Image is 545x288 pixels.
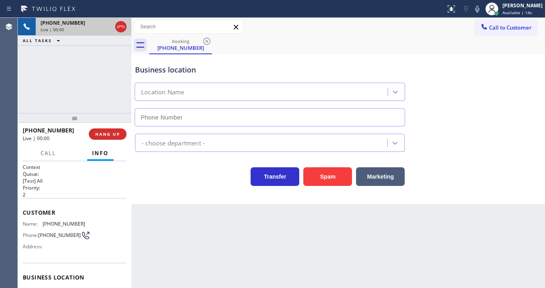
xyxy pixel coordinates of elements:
span: ALL TASKS [23,38,52,43]
button: Marketing [356,167,405,186]
span: Live | 00:00 [23,135,49,142]
span: [PHONE_NUMBER] [41,19,85,26]
div: Location Name [141,87,185,97]
p: [Test] All [23,177,127,184]
div: Business location [135,64,405,75]
button: HANG UP [89,128,127,140]
span: Customer [23,209,127,216]
button: Spam [303,167,352,186]
span: [PHONE_NUMBER] [38,232,81,238]
span: [PHONE_NUMBER] [23,126,74,134]
span: HANG UP [95,131,120,137]
div: booking [150,38,211,44]
span: Address: [23,243,44,250]
span: Name: [23,221,43,227]
h1: Context [23,164,127,171]
span: Live | 00:00 [41,27,64,32]
span: Business location [23,273,127,281]
button: ALL TASKS [18,36,68,45]
span: [PHONE_NUMBER] [43,221,85,227]
span: Phone: [23,232,38,238]
div: [PERSON_NAME] [502,2,543,9]
h2: Queue: [23,171,127,177]
p: 2 [23,191,127,198]
input: Phone Number [135,108,405,126]
button: Call to Customer [475,20,537,35]
h2: Priority: [23,184,127,191]
button: Call [36,145,61,161]
div: (973) 554-9328 [150,36,211,53]
div: - choose department - [142,138,205,147]
button: Mute [472,3,483,15]
button: Info [87,145,114,161]
button: Hang up [115,21,127,32]
input: Search [134,20,243,33]
button: Transfer [251,167,299,186]
span: Available | 14s [502,10,532,15]
span: Info [92,149,109,157]
div: [PHONE_NUMBER] [150,44,211,51]
span: Call [41,149,56,157]
span: Call to Customer [489,24,532,31]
